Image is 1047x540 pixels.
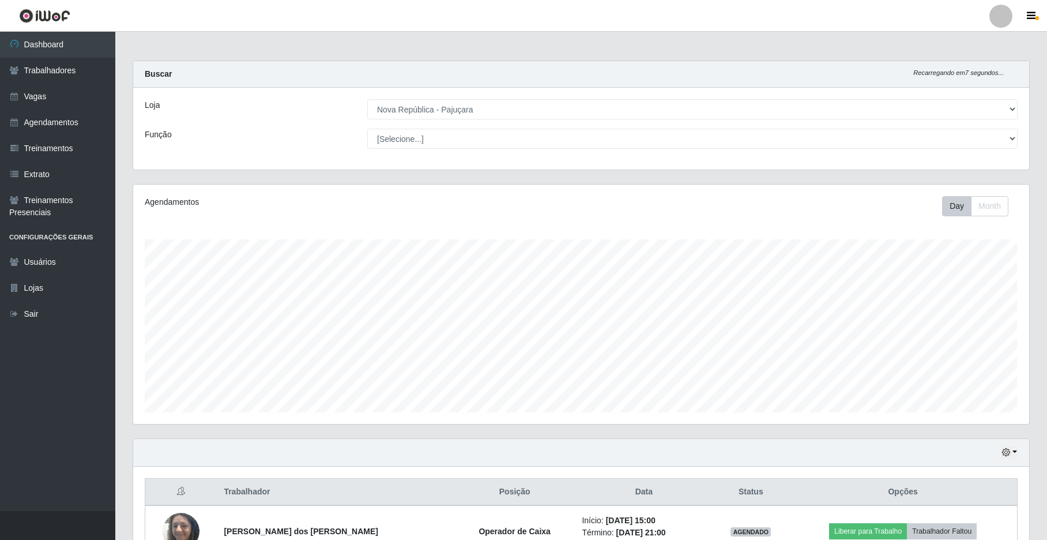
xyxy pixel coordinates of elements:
[454,479,575,506] th: Posição
[616,528,666,537] time: [DATE] 21:00
[19,9,70,23] img: CoreUI Logo
[942,196,971,216] button: Day
[582,515,706,527] li: Início:
[217,479,454,506] th: Trabalhador
[575,479,713,506] th: Data
[606,516,656,525] time: [DATE] 15:00
[907,523,977,539] button: Trabalhador Faltou
[145,196,498,208] div: Agendamentos
[942,196,1008,216] div: First group
[913,69,1004,76] i: Recarregando em 7 segundos...
[224,527,378,536] strong: [PERSON_NAME] dos [PERSON_NAME]
[582,527,706,539] li: Término:
[942,196,1018,216] div: Toolbar with button groups
[713,479,789,506] th: Status
[479,527,551,536] strong: Operador de Caixa
[730,527,771,537] span: AGENDADO
[829,523,907,539] button: Liberar para Trabalho
[145,129,172,141] label: Função
[789,479,1017,506] th: Opções
[971,196,1008,216] button: Month
[145,99,160,111] label: Loja
[145,69,172,78] strong: Buscar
